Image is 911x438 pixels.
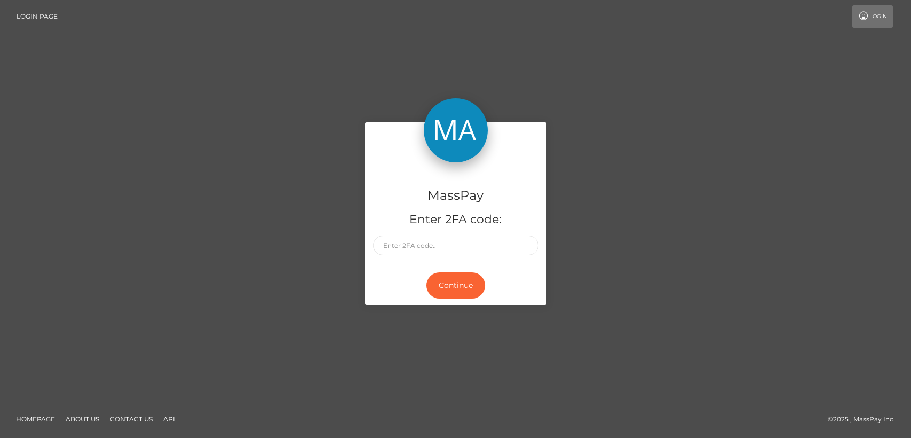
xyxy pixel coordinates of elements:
a: About Us [61,411,104,427]
button: Continue [426,272,485,299]
a: Contact Us [106,411,157,427]
a: Homepage [12,411,59,427]
a: API [159,411,179,427]
input: Enter 2FA code.. [373,236,538,255]
img: MassPay [424,98,488,162]
h4: MassPay [373,186,538,205]
div: © 2025 , MassPay Inc. [828,413,903,425]
a: Login [852,5,893,28]
a: Login Page [17,5,58,28]
h5: Enter 2FA code: [373,212,538,228]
